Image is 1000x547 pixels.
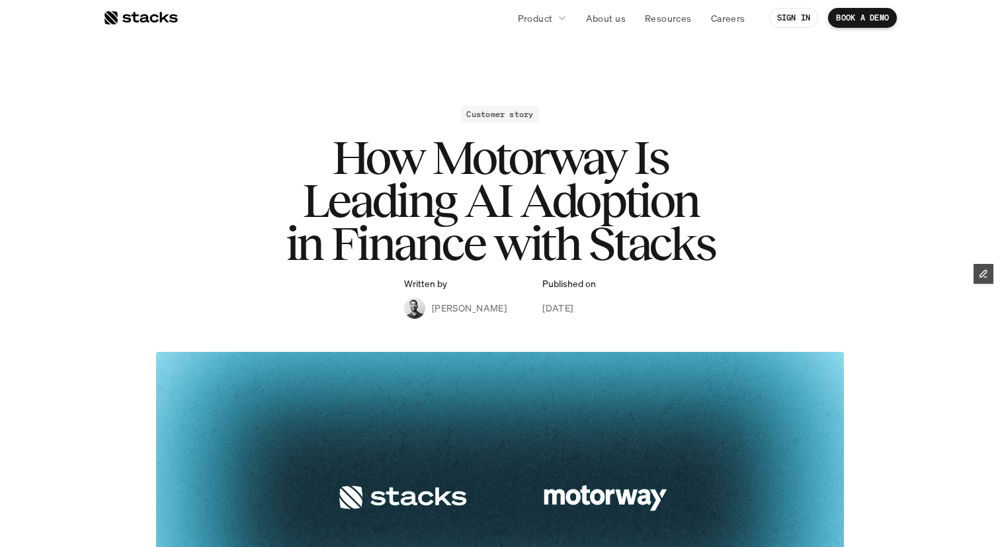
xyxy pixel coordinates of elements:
p: Written by [404,278,447,290]
a: Careers [703,6,753,30]
button: Edit Framer Content [974,264,993,284]
h1: How Motorway Is Leading AI Adoption in Finance with Stacks [235,136,765,265]
p: Published on [542,278,596,290]
a: SIGN IN [769,8,819,28]
p: Resources [645,11,692,25]
a: About us [578,6,634,30]
p: About us [586,11,626,25]
a: Privacy Policy [156,252,214,261]
p: [DATE] [542,301,573,315]
p: Careers [711,11,745,25]
h2: Customer story [466,110,533,119]
a: BOOK A DEMO [828,8,897,28]
a: Resources [637,6,700,30]
p: Product [518,11,553,25]
p: [PERSON_NAME] [432,301,507,315]
p: SIGN IN [777,13,811,22]
p: BOOK A DEMO [836,13,889,22]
